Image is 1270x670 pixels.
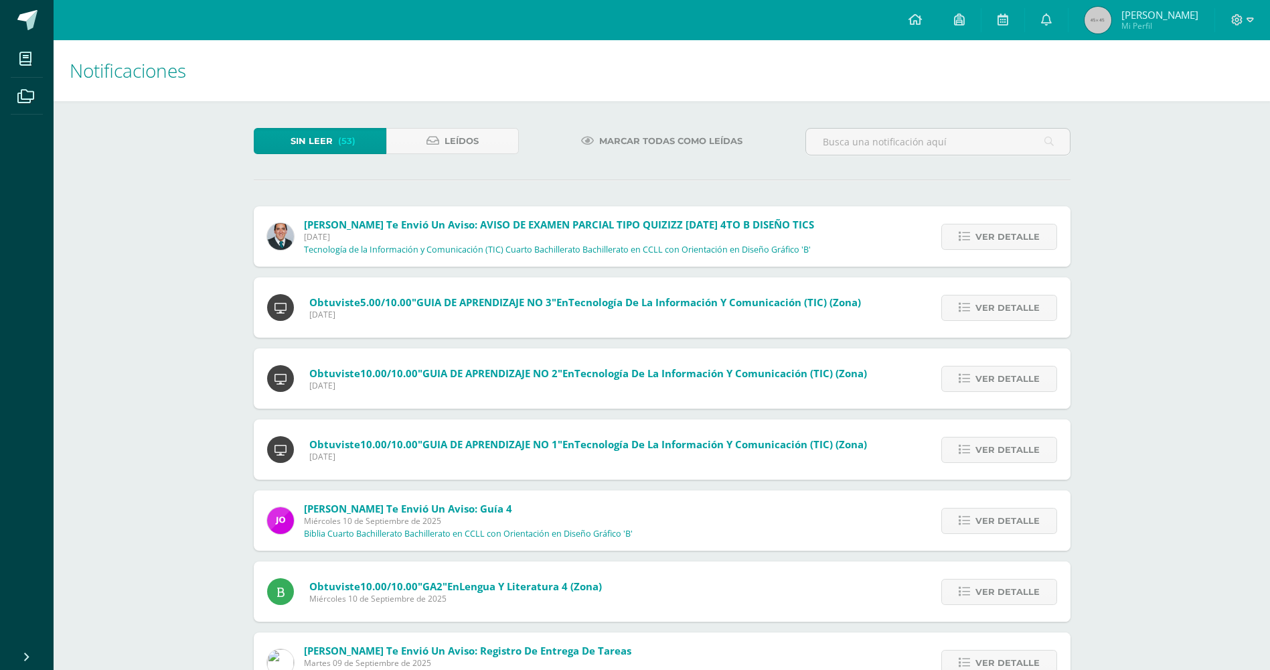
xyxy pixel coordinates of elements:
a: Sin leer(53) [254,128,386,154]
span: Ver detalle [975,224,1040,249]
span: [PERSON_NAME] te envió un aviso: Registro de entrega de tareas [304,644,631,657]
a: Marcar todas como leídas [564,128,759,154]
span: Ver detalle [975,366,1040,391]
a: Leídos [386,128,519,154]
span: "GUIA DE APRENDIZAJE NO 1" [418,438,562,451]
span: 10.00/10.00 [360,438,418,451]
span: "GUIA DE APRENDIZAJE NO 2" [418,366,562,380]
img: 6614adf7432e56e5c9e182f11abb21f1.png [267,507,294,534]
span: Mi Perfil [1121,20,1198,31]
img: 45x45 [1085,7,1111,33]
p: Tecnología de la Información y Comunicación (TIC) Cuarto Bachillerato Bachillerato en CCLL con Or... [304,245,811,255]
span: Ver detalle [975,438,1040,462]
span: 10.00/10.00 [360,580,418,593]
span: [DATE] [309,309,861,320]
span: Notificaciones [70,58,186,83]
span: "GA2" [418,580,447,593]
span: (53) [338,129,355,153]
span: Ver detalle [975,580,1040,604]
span: Marcar todas como leídas [599,129,742,153]
span: [DATE] [309,380,867,391]
span: 10.00/10.00 [360,366,418,380]
span: [DATE] [304,231,814,243]
span: [DATE] [309,451,867,462]
p: Biblia Cuarto Bachillerato Bachillerato en CCLL con Orientación en Diseño Gráfico 'B' [304,529,633,539]
span: 5.00/10.00 [360,295,412,309]
span: Lengua y Literatura 4 (Zona) [459,580,602,593]
span: Tecnología de la Información y Comunicación (TIC) (Zona) [574,438,867,451]
span: [PERSON_NAME] te envió un aviso: Guía 4 [304,502,512,515]
span: Tecnología de la Información y Comunicación (TIC) (Zona) [574,366,867,380]
span: Ver detalle [975,509,1040,533]
span: Miércoles 10 de Septiembre de 2025 [309,593,602,604]
span: [PERSON_NAME] [1121,8,1198,21]
span: Ver detalle [975,295,1040,320]
img: 2306758994b507d40baaa54be1d4aa7e.png [267,223,294,250]
span: Obtuviste en [309,295,861,309]
span: Martes 09 de Septiembre de 2025 [304,657,767,669]
span: Obtuviste en [309,366,867,380]
span: "GUIA DE APRENDIZAJE NO 3" [412,295,556,309]
span: Sin leer [291,129,333,153]
span: Obtuviste en [309,438,867,451]
input: Busca una notificación aquí [806,129,1070,155]
span: Obtuviste en [309,580,602,593]
span: Miércoles 10 de Septiembre de 2025 [304,515,633,527]
span: Tecnología de la Información y Comunicación (TIC) (Zona) [568,295,861,309]
span: [PERSON_NAME] te envió un aviso: AVISO DE EXAMEN PARCIAL TIPO QUIZIZZ [DATE] 4TO B DISEÑO TICS [304,218,814,231]
span: Leídos [445,129,479,153]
